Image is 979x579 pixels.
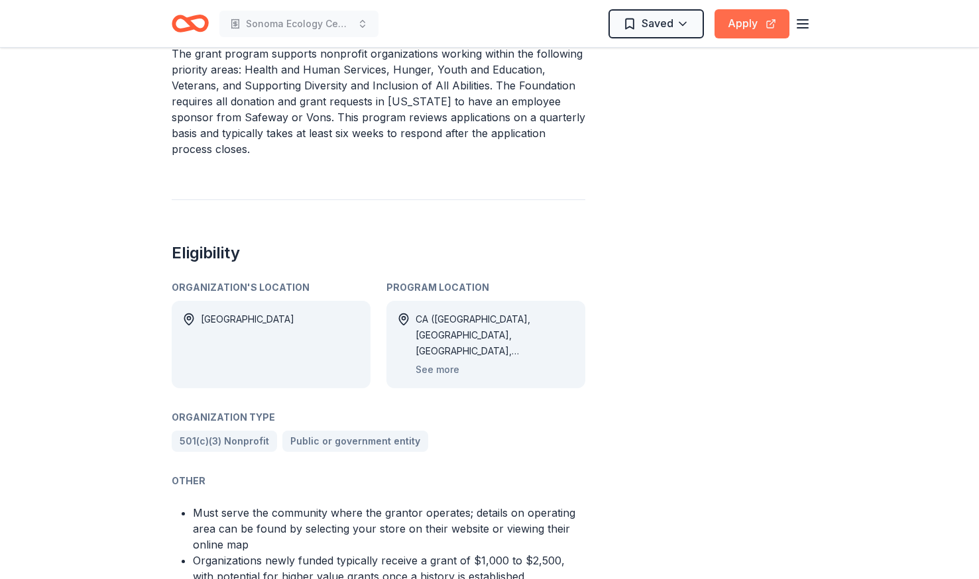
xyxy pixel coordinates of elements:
[201,311,294,378] div: [GEOGRAPHIC_DATA]
[172,242,585,264] h2: Eligibility
[172,280,371,295] div: Organization's Location
[172,409,585,425] div: Organization Type
[416,311,575,359] div: CA ([GEOGRAPHIC_DATA], [GEOGRAPHIC_DATA], [GEOGRAPHIC_DATA], [GEOGRAPHIC_DATA], [GEOGRAPHIC_DATA]...
[172,431,277,452] a: 501(c)(3) Nonprofit
[219,11,378,37] button: Sonoma Ecology Center Programs
[290,433,420,449] span: Public or government entity
[608,9,704,38] button: Saved
[715,9,789,38] button: Apply
[386,280,585,295] div: Program Location
[193,505,585,553] li: Must serve the community where the grantor operates; details on operating area can be found by se...
[246,16,352,32] span: Sonoma Ecology Center Programs
[172,8,209,39] a: Home
[180,433,269,449] span: 501(c)(3) Nonprofit
[172,46,585,157] p: The grant program supports nonprofit organizations working within the following priority areas: H...
[416,362,459,378] button: See more
[172,473,585,489] div: Other
[642,15,673,32] span: Saved
[282,431,428,452] a: Public or government entity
